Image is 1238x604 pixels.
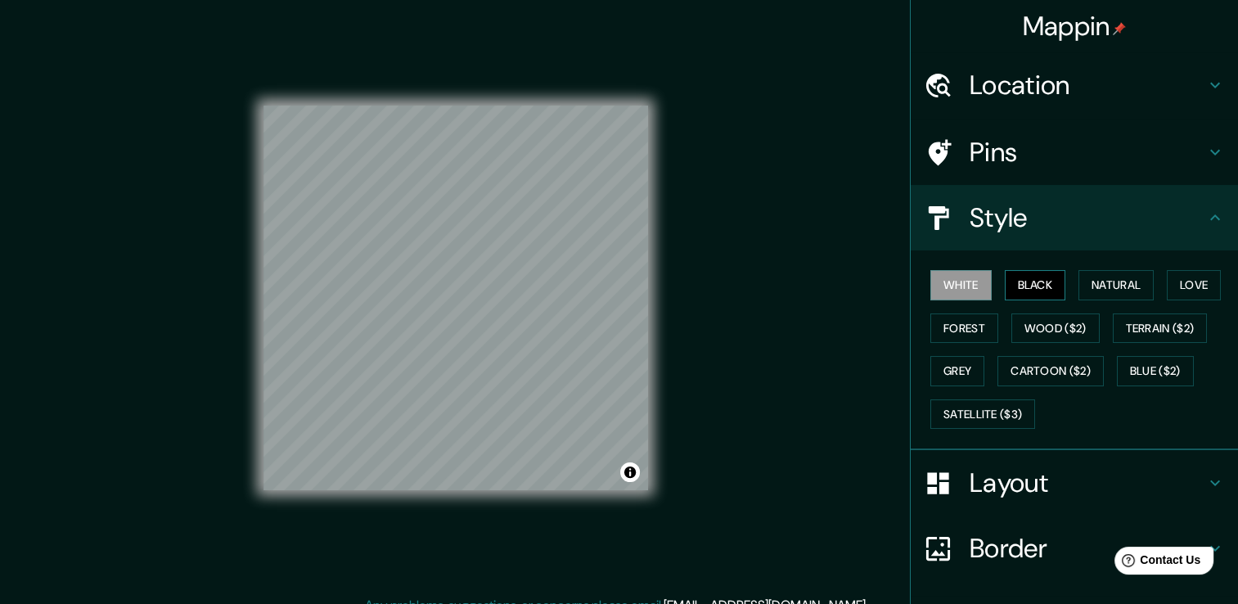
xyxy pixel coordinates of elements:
button: Blue ($2) [1117,356,1194,386]
button: Terrain ($2) [1113,313,1208,344]
button: Grey [930,356,984,386]
div: Border [911,516,1238,581]
canvas: Map [263,106,648,490]
button: Love [1167,270,1221,300]
h4: Layout [970,467,1205,499]
div: Style [911,185,1238,250]
button: Toggle attribution [620,462,640,482]
button: Forest [930,313,998,344]
img: pin-icon.png [1113,22,1126,35]
div: Pins [911,119,1238,185]
h4: Pins [970,136,1205,169]
h4: Mappin [1023,10,1127,43]
h4: Style [970,201,1205,234]
button: Wood ($2) [1011,313,1100,344]
h4: Location [970,69,1205,101]
div: Location [911,52,1238,118]
button: Natural [1078,270,1154,300]
iframe: Help widget launcher [1092,540,1220,586]
button: White [930,270,992,300]
button: Satellite ($3) [930,399,1035,430]
button: Black [1005,270,1066,300]
div: Layout [911,450,1238,516]
button: Cartoon ($2) [997,356,1104,386]
h4: Border [970,532,1205,565]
